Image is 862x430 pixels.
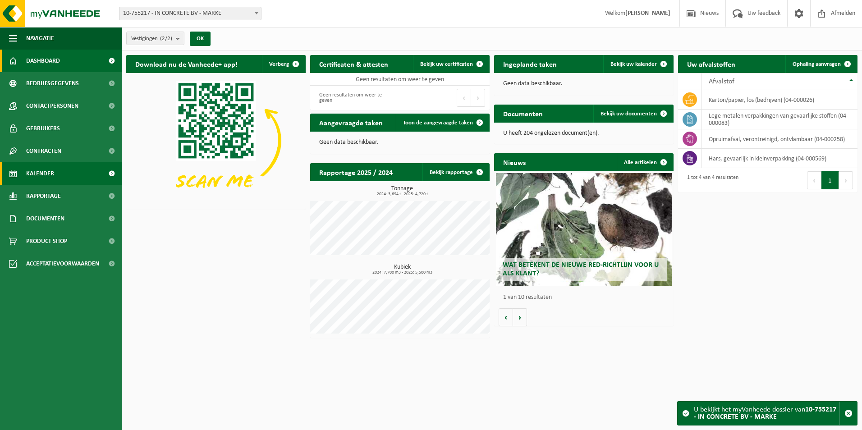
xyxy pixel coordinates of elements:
a: Ophaling aanvragen [785,55,857,73]
h2: Nieuws [494,153,535,171]
h2: Aangevraagde taken [310,114,392,131]
a: Bekijk uw documenten [593,105,673,123]
span: 2024: 7,700 m3 - 2025: 5,500 m3 [315,270,490,275]
h3: Kubiek [315,264,490,275]
h3: Tonnage [315,186,490,197]
span: Afvalstof [709,78,734,85]
a: Alle artikelen [617,153,673,171]
button: Vestigingen(2/2) [126,32,184,45]
button: OK [190,32,211,46]
h2: Ingeplande taken [494,55,566,73]
span: Product Shop [26,230,67,252]
div: U bekijkt het myVanheede dossier van [694,402,839,425]
span: Dashboard [26,50,60,72]
h2: Rapportage 2025 / 2024 [310,163,402,181]
span: Verberg [269,61,289,67]
h2: Uw afvalstoffen [678,55,744,73]
span: 10-755217 - IN CONCRETE BV - MARKE [119,7,261,20]
div: 1 tot 4 van 4 resultaten [683,170,738,190]
count: (2/2) [160,36,172,41]
span: Documenten [26,207,64,230]
span: Toon de aangevraagde taken [403,120,473,126]
span: Kalender [26,162,54,185]
span: Acceptatievoorwaarden [26,252,99,275]
button: Vorige [499,308,513,326]
span: Bedrijfsgegevens [26,72,79,95]
span: Gebruikers [26,117,60,140]
td: karton/papier, los (bedrijven) (04-000026) [702,90,857,110]
button: Previous [457,89,471,107]
strong: [PERSON_NAME] [625,10,670,17]
span: Rapportage [26,185,61,207]
a: Bekijk uw kalender [603,55,673,73]
a: Bekijk uw certificaten [413,55,489,73]
span: Navigatie [26,27,54,50]
span: Contracten [26,140,61,162]
h2: Documenten [494,105,552,122]
span: Contactpersonen [26,95,78,117]
button: Verberg [262,55,305,73]
strong: 10-755217 - IN CONCRETE BV - MARKE [694,406,836,421]
td: opruimafval, verontreinigd, ontvlambaar (04-000258) [702,129,857,149]
p: 1 van 10 resultaten [503,294,669,301]
p: Geen data beschikbaar. [503,81,665,87]
p: Geen data beschikbaar. [319,139,481,146]
td: hars, gevaarlijk in kleinverpakking (04-000569) [702,149,857,168]
button: Previous [807,171,821,189]
span: Bekijk uw documenten [601,111,657,117]
h2: Certificaten & attesten [310,55,397,73]
span: Vestigingen [131,32,172,46]
td: Geen resultaten om weer te geven [310,73,490,86]
img: Download de VHEPlus App [126,73,306,208]
h2: Download nu de Vanheede+ app! [126,55,247,73]
button: Next [471,89,485,107]
a: Bekijk rapportage [422,163,489,181]
p: U heeft 204 ongelezen document(en). [503,130,665,137]
button: 1 [821,171,839,189]
button: Next [839,171,853,189]
span: Wat betekent de nieuwe RED-richtlijn voor u als klant? [503,261,659,277]
td: lege metalen verpakkingen van gevaarlijke stoffen (04-000083) [702,110,857,129]
button: Volgende [513,308,527,326]
a: Toon de aangevraagde taken [396,114,489,132]
span: 2024: 3,694 t - 2025: 4,720 t [315,192,490,197]
a: Wat betekent de nieuwe RED-richtlijn voor u als klant? [496,173,672,286]
span: Bekijk uw certificaten [420,61,473,67]
span: Bekijk uw kalender [610,61,657,67]
div: Geen resultaten om weer te geven [315,88,395,108]
span: Ophaling aanvragen [793,61,841,67]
